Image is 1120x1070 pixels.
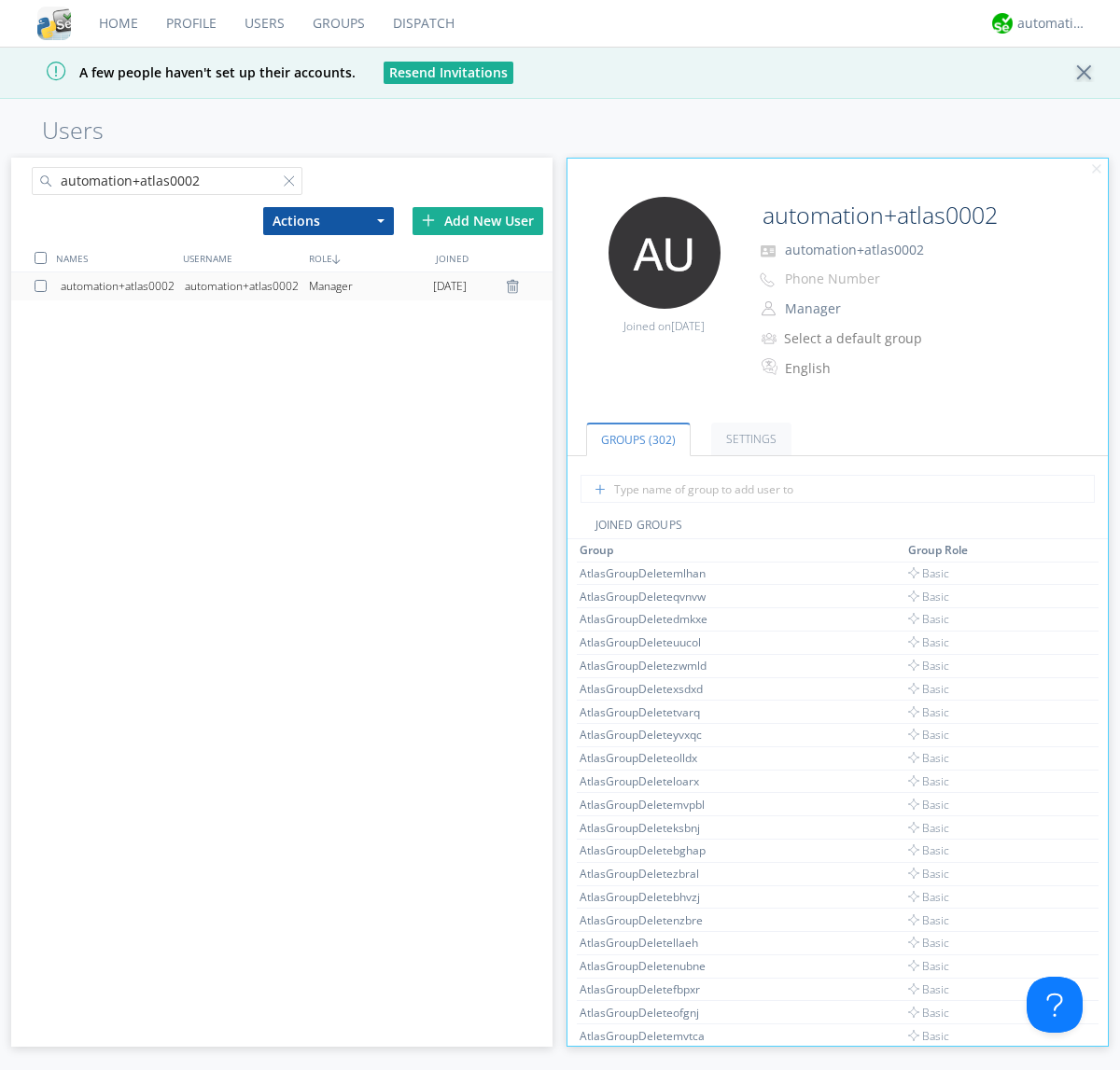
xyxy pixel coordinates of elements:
[32,167,302,195] input: Search users
[580,1028,720,1044] div: AtlasGroupDeletemvtca
[908,1028,949,1044] span: Basic
[908,658,949,674] span: Basic
[778,296,965,322] button: Manager
[580,658,720,674] div: AtlasGroupDeletezwmld
[908,773,949,789] span: Basic
[178,244,304,271] div: USERNAME
[580,565,720,581] div: AtlasGroupDeletemlhan
[580,750,720,766] div: AtlasGroupDeleteolldx
[908,1005,949,1021] span: Basic
[580,797,720,813] div: AtlasGroupDeletemvpbl
[908,750,949,766] span: Basic
[185,272,309,300] div: automation+atlas0002
[580,727,720,743] div: AtlasGroupDeleteyvxqc
[580,634,720,650] div: AtlasGroupDeleteuucol
[580,681,720,697] div: AtlasGroupDeletexsdxd
[908,981,949,997] span: Basic
[11,272,553,300] a: automation+atlas0002automation+atlas0002Manager[DATE]
[567,517,1109,539] div: JOINED GROUPS
[908,820,949,836] span: Basic
[263,207,394,235] button: Actions
[580,773,720,789] div: AtlasGroupDeleteloarx
[905,539,1013,562] th: Toggle SortBy
[580,866,720,882] div: AtlasGroupDeletezbral
[992,13,1013,34] img: d2d01cd9b4174d08988066c6d424eccd
[431,244,557,271] div: JOINED
[908,889,949,905] span: Basic
[580,611,720,627] div: AtlasGroupDeletedmkxe
[908,912,949,928] span: Basic
[908,797,949,813] span: Basic
[309,272,433,300] div: Manager
[577,539,905,562] th: Toggle SortBy
[908,681,949,697] span: Basic
[762,301,776,316] img: person-outline.svg
[908,704,949,720] span: Basic
[580,935,720,951] div: AtlasGroupDeletellaeh
[580,981,720,997] div: AtlasGroupDeletefbpxr
[908,565,949,581] span: Basic
[580,589,720,604] div: AtlasGroupDeleteqvnvw
[422,214,435,227] img: plus.svg
[785,241,924,258] span: automation+atlas0002
[304,244,430,271] div: ROLE
[755,197,1057,234] input: Name
[908,727,949,743] span: Basic
[14,63,356,81] span: A few people haven't set up their accounts.
[37,7,71,40] img: cddb5a64eb264b2086981ab96f4c1ba7
[908,611,949,627] span: Basic
[384,62,513,84] button: Resend Invitations
[908,958,949,974] span: Basic
[1090,163,1103,176] img: cancel.svg
[1017,14,1087,33] div: automation+atlas
[623,318,705,334] span: Joined on
[785,359,941,378] div: English
[762,326,779,351] img: icon-alert-users-thin-outline.svg
[908,866,949,882] span: Basic
[908,589,949,604] span: Basic
[580,912,720,928] div: AtlasGroupDeletenzbre
[784,329,940,348] div: Select a default group
[61,272,185,300] div: automation+atlas0002
[1027,977,1083,1033] iframe: Toggle Customer Support
[609,197,721,309] img: 373638.png
[762,355,780,378] img: In groups with Translation enabled, this user's messages will be automatically translated to and ...
[1013,539,1056,562] th: Toggle SortBy
[51,244,177,271] div: NAMES
[580,704,720,720] div: AtlasGroupDeletetvarq
[586,423,691,456] a: Groups (302)
[580,820,720,836] div: AtlasGroupDeleteksbnj
[760,272,775,287] img: phone-outline.svg
[580,1005,720,1021] div: AtlasGroupDeleteofgnj
[413,207,543,235] div: Add New User
[908,935,949,951] span: Basic
[908,842,949,858] span: Basic
[580,842,720,858] div: AtlasGroupDeletebghap
[711,423,791,455] a: Settings
[671,318,705,334] span: [DATE]
[580,889,720,905] div: AtlasGroupDeletebhvzj
[581,475,1095,503] input: Type name of group to add user to
[908,634,949,650] span: Basic
[580,958,720,974] div: AtlasGroupDeletenubne
[433,272,467,300] span: [DATE]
